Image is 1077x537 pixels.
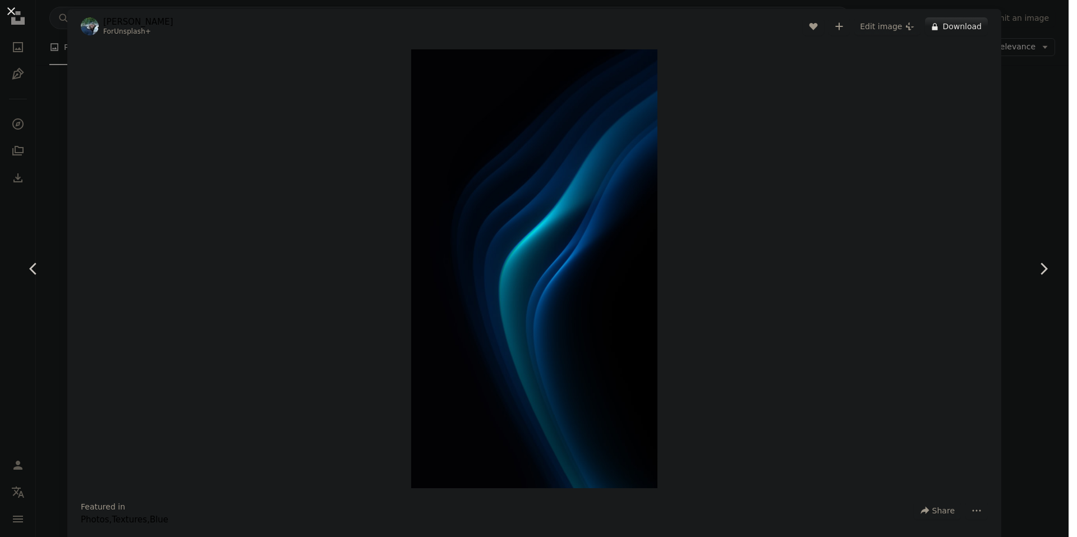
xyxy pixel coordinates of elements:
[829,17,850,35] button: Add to Collection
[925,17,988,35] button: Download
[150,515,168,525] a: Blue
[965,502,988,520] button: More Actions
[147,515,150,525] span: ,
[914,502,961,520] button: Share this image
[411,49,658,488] img: a black background with blue and green lines
[81,502,125,513] h3: Featured in
[854,17,920,35] button: Edit image
[1010,215,1077,323] a: Next
[112,515,147,525] a: Textures
[932,502,955,519] span: Share
[81,17,99,35] img: Go to Marko Brečić's profile
[411,49,658,488] button: Zoom in on this image
[103,27,173,36] div: For
[114,27,151,35] a: Unsplash+
[803,17,824,35] button: Like
[103,16,173,27] a: [PERSON_NAME]
[81,515,109,525] a: Photos
[109,515,112,525] span: ,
